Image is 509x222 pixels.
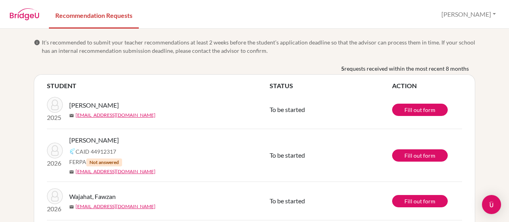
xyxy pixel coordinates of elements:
[69,158,122,166] span: FERPA
[47,204,63,214] p: 2026
[10,8,39,20] img: BridgeU logo
[392,195,448,207] a: Fill out form
[34,39,40,46] span: info
[341,64,344,73] b: 5
[69,170,74,174] span: mail
[482,195,501,214] div: Open Intercom Messenger
[69,113,74,118] span: mail
[47,113,63,122] p: 2025
[69,135,119,145] span: [PERSON_NAME]
[344,64,469,73] span: requests received within the most recent 8 months
[76,203,155,210] a: [EMAIL_ADDRESS][DOMAIN_NAME]
[392,149,448,162] a: Fill out form
[270,106,305,113] span: To be started
[392,81,462,91] th: ACTION
[392,104,448,116] a: Fill out form
[270,197,305,205] span: To be started
[69,205,74,209] span: mail
[69,148,76,154] img: Common App logo
[86,158,122,166] span: Not answered
[49,1,139,29] a: Recommendation Requests
[76,112,155,119] a: [EMAIL_ADDRESS][DOMAIN_NAME]
[270,81,392,91] th: STATUS
[76,147,116,156] span: CAID 44912317
[438,7,499,22] button: [PERSON_NAME]
[42,38,475,55] span: It’s recommended to submit your teacher recommendations at least 2 weeks before the student’s app...
[47,158,63,168] p: 2026
[47,81,270,91] th: STUDENT
[47,143,63,158] img: Ayoub, Leah
[47,188,63,204] img: Wajahat, Fawzan
[69,100,119,110] span: [PERSON_NAME]
[69,192,116,201] span: Wajahat, Fawzan
[270,151,305,159] span: To be started
[76,168,155,175] a: [EMAIL_ADDRESS][DOMAIN_NAME]
[47,97,63,113] img: Saylawala, Sakina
